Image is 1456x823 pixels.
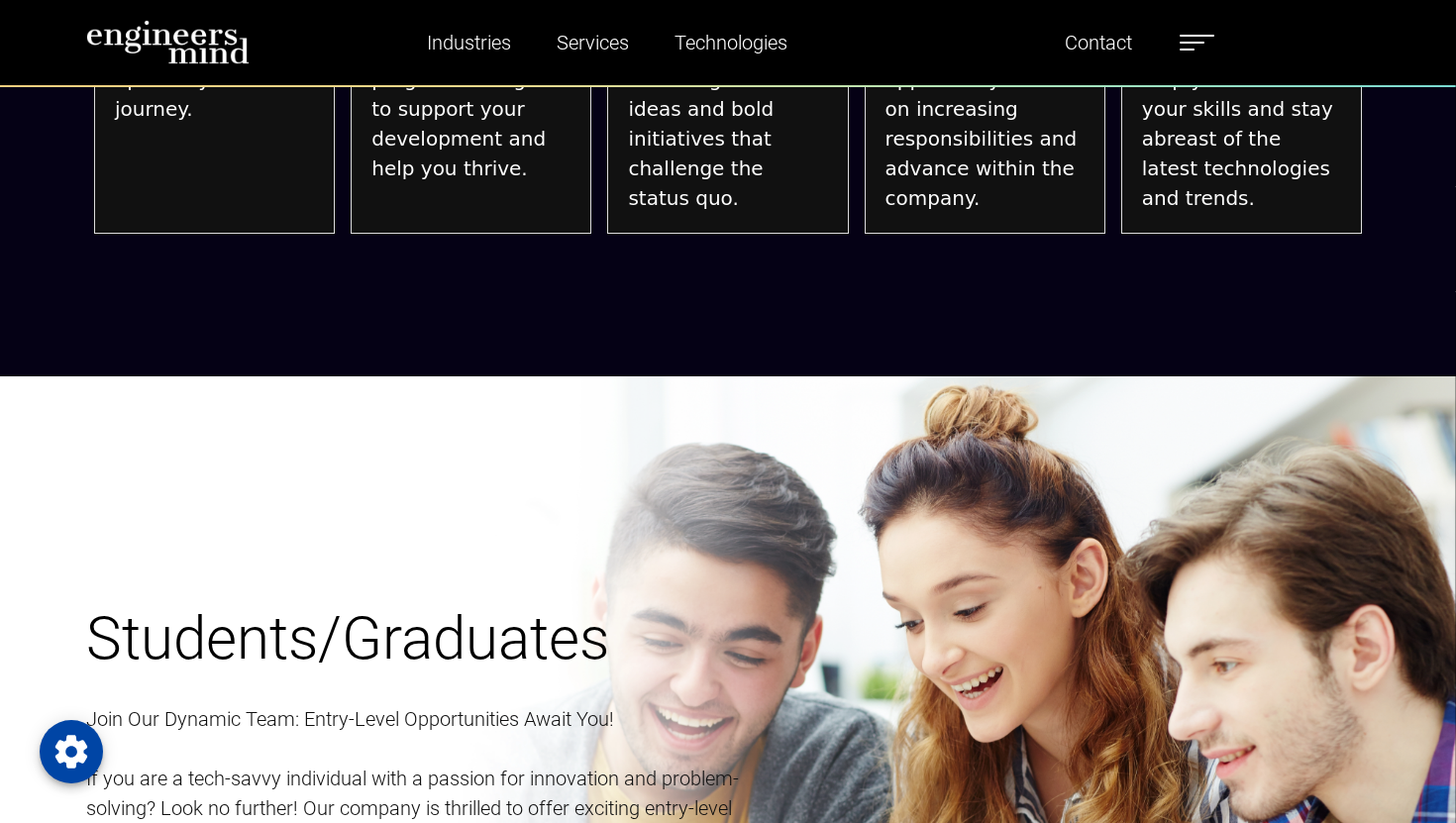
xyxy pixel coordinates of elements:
[667,20,795,65] a: Technologies
[549,20,637,65] a: Services
[86,704,790,734] p: Join Our Dynamic Team: Entry-Level Opportunities Await You!
[86,20,250,64] img: logo
[1057,20,1140,65] a: Contact
[86,603,790,674] h1: Students/Graduates
[419,20,519,65] a: Industries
